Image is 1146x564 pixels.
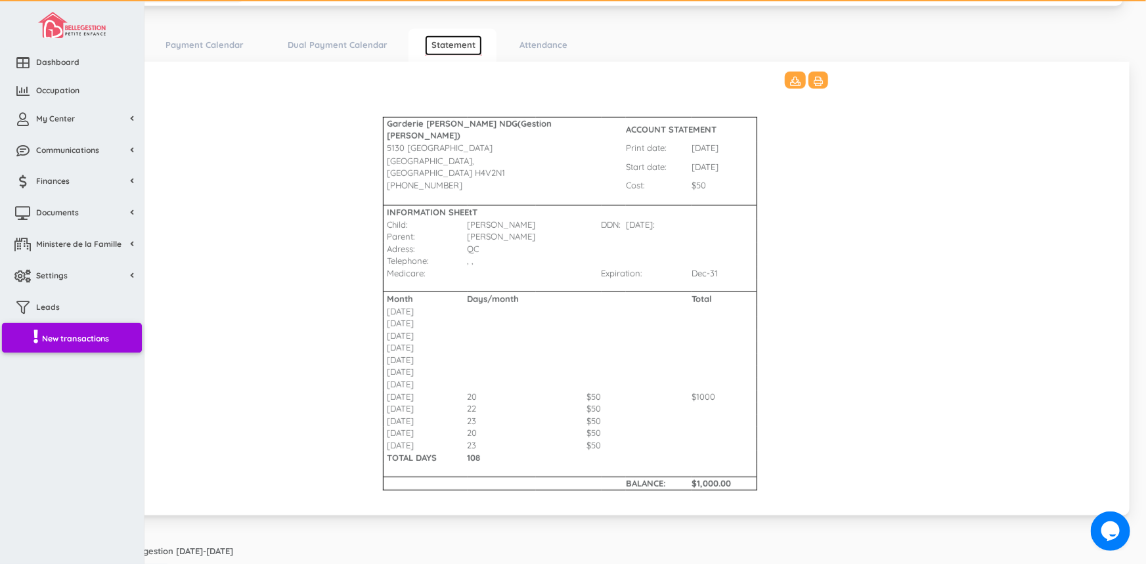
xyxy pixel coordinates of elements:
td: [DATE] [384,354,468,366]
td: [DATE] [384,330,468,342]
a: Payment Calendar [159,35,250,54]
b: $1,000.00 [692,478,731,488]
td: [PERSON_NAME] [468,230,536,243]
td: $50 [536,415,602,427]
td: , , [468,255,757,267]
td: [DATE] [692,155,757,179]
td: Medicare: [384,267,468,280]
span: Leads [36,301,60,313]
a: My Center [3,106,141,135]
span: Finances [36,175,70,186]
td: [DATE] [692,142,757,155]
b: Garderie [PERSON_NAME] NDG(Gestion [PERSON_NAME]) [387,118,552,141]
td: Adress: [384,243,468,255]
td: 22 [468,402,536,415]
a: Leads [3,295,141,323]
td: [DATE] [384,415,468,427]
td: [DATE] [384,391,468,403]
a: Dashboard [3,50,141,78]
td: [DATE] [384,305,468,318]
a: Settings [3,263,141,292]
td: Dec-31 [692,267,757,280]
td: Print date: [626,142,692,155]
td: [DATE] [384,427,468,439]
b: Days/month [468,293,519,304]
td: Parent: [384,230,468,243]
td: $50 [536,391,602,403]
td: [PHONE_NUMBER] [384,179,468,192]
td: [DATE] [384,341,468,354]
b: Month [387,293,413,304]
td: [DATE] [384,366,468,378]
td: $1000 [692,391,757,403]
b: Total [692,293,712,304]
b: TOTAL DAYS [387,452,437,463]
td: Expiration: [602,267,692,280]
td: [DATE] [384,402,468,415]
span: Ministere de la Famille [36,238,121,249]
td: 5130 [GEOGRAPHIC_DATA] [384,142,536,155]
a: Documents [3,200,141,228]
b: ACCOUNT STATEMENT [626,124,716,135]
img: image [38,12,105,38]
span: New transactions [42,332,110,343]
td: 20 [468,391,536,403]
b: INFORMATION SHEEtT [387,207,477,217]
td: 20 [468,427,536,439]
td: Child: [384,219,468,231]
span: Occupation [36,85,79,96]
iframe: chat widget [1091,511,1133,551]
a: Occupation [3,78,141,106]
td: $50 [692,179,757,192]
b: BALANCE: [626,478,666,488]
strong: Copyright © Bellegestion [DATE]-[DATE] [69,546,233,556]
span: Communications [36,144,99,156]
td: $50 [536,439,602,452]
td: $50 [536,402,602,415]
a: Ministere de la Famille [3,232,141,260]
a: Statement [425,35,482,56]
td: [DATE] [384,378,468,391]
td: [PERSON_NAME] [468,219,536,231]
td: Cost: [626,179,692,192]
span: Settings [36,270,68,281]
td: DDN: [602,219,626,231]
a: New transactions [2,322,142,353]
span: Dashboard [36,56,79,68]
td: 23 [468,439,536,452]
a: Attendance [513,35,574,54]
span: My Center [36,113,75,124]
td: [DATE] [384,317,468,330]
span: Documents [36,207,79,218]
td: [DATE]: [626,219,692,231]
a: Communications [3,138,141,166]
b: 108 [468,452,481,463]
a: Dual Payment Calendar [281,35,394,54]
td: $50 [536,427,602,439]
td: [GEOGRAPHIC_DATA], [GEOGRAPHIC_DATA] H4V2N1 [384,155,536,179]
a: Finances [3,169,141,197]
td: Telephone: [384,255,468,267]
td: 23 [468,415,536,427]
td: QC [468,243,602,255]
td: Start date: [626,155,692,179]
td: [DATE] [384,439,468,452]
